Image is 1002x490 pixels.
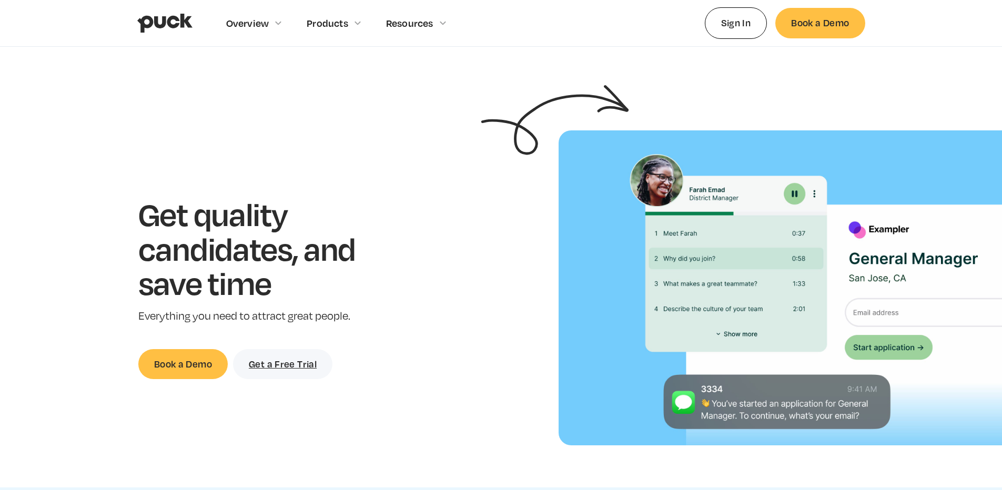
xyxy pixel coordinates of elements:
[138,197,388,300] h1: Get quality candidates, and save time
[307,17,348,29] div: Products
[386,17,433,29] div: Resources
[138,309,388,324] p: Everything you need to attract great people.
[705,7,767,38] a: Sign In
[138,349,228,379] a: Book a Demo
[233,349,332,379] a: Get a Free Trial
[226,17,269,29] div: Overview
[775,8,865,38] a: Book a Demo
